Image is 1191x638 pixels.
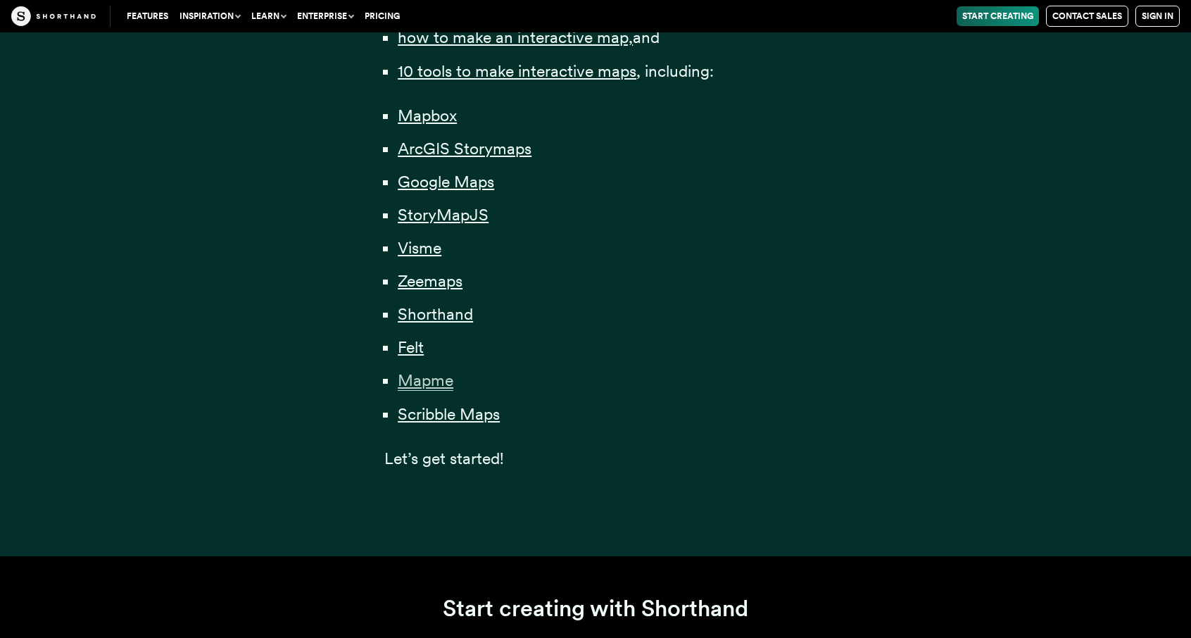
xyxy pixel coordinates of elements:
[398,172,494,192] a: Google Maps
[957,6,1039,26] a: Start Creating
[398,205,489,225] a: StoryMapJS
[398,106,457,125] a: Mapbox
[246,6,291,26] button: Learn
[1135,6,1180,27] a: Sign in
[636,61,714,81] span: , including:
[398,61,636,81] a: 10 tools to make interactive maps
[121,6,174,26] a: Features
[1046,6,1128,27] a: Contact Sales
[384,449,504,468] span: Let’s get started!
[398,27,633,47] a: how to make an interactive map,
[398,404,500,424] a: Scribble Maps
[398,238,441,258] a: Visme
[633,27,660,47] span: and
[398,337,424,357] a: Felt
[443,594,748,622] span: Start creating with Shorthand
[398,139,531,158] a: ArcGIS Storymaps
[11,6,96,26] img: The Craft
[398,271,462,291] a: Zeemaps
[291,6,359,26] button: Enterprise
[398,304,473,324] a: Shorthand
[398,370,453,391] span: Mapme
[359,6,405,26] a: Pricing
[174,6,246,26] button: Inspiration
[398,370,453,390] a: Mapme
